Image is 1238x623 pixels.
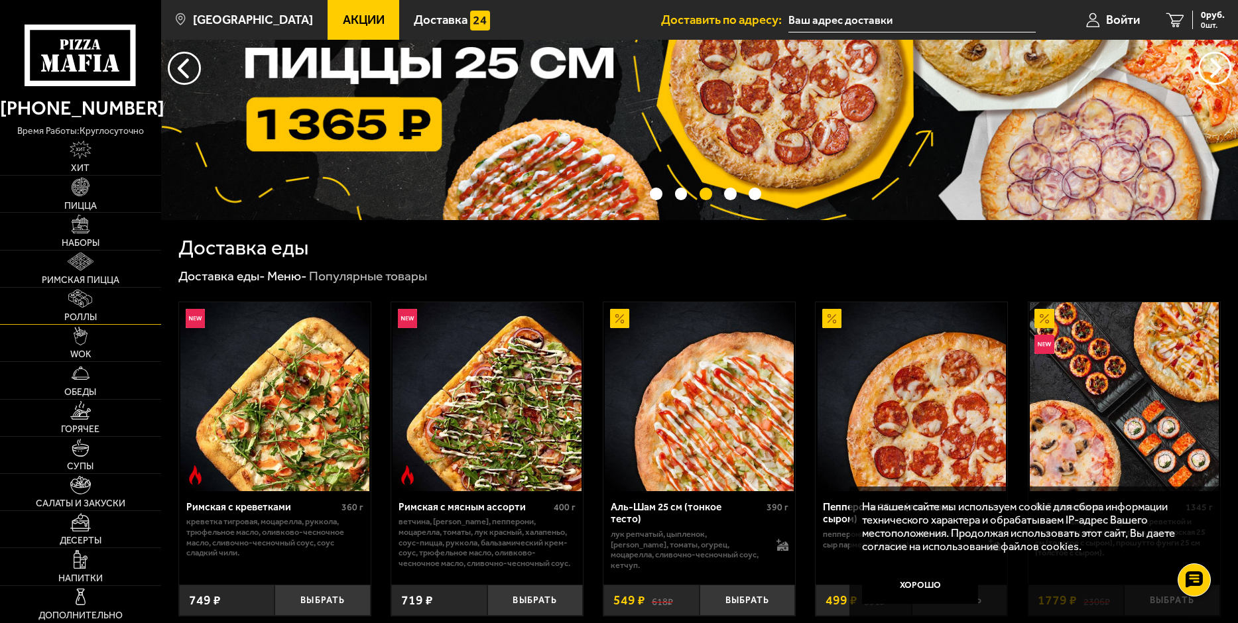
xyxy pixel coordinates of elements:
span: Дополнительно [38,611,123,620]
p: ветчина, [PERSON_NAME], пепперони, моцарелла, томаты, лук красный, халапеньо, соус-пицца, руккола... [399,516,576,568]
button: предыдущий [1198,52,1231,85]
span: 749 ₽ [189,594,221,606]
a: Доставка еды- [178,268,265,284]
img: Пепперони 25 см (толстое с сыром) [818,302,1007,491]
p: пепперони, [PERSON_NAME], соус-пицца, сыр пармезан (на борт). [823,529,975,549]
div: Аль-Шам 25 см (тонкое тесто) [611,501,763,526]
button: точки переключения [675,188,688,200]
button: Хорошо [862,565,978,604]
img: Новинка [1034,335,1054,354]
span: Пицца [64,201,97,211]
a: НовинкаОстрое блюдоРимская с креветками [179,302,371,491]
a: АкционныйНовинкаВсё включено [1028,302,1220,491]
button: точки переключения [724,188,737,200]
a: АкционныйАль-Шам 25 см (тонкое тесто) [603,302,795,491]
p: лук репчатый, цыпленок, [PERSON_NAME], томаты, огурец, моцарелла, сливочно-чесночный соус, кетчуп. [611,529,763,570]
span: Доставить по адресу: [661,14,788,27]
span: [GEOGRAPHIC_DATA] [193,14,313,27]
span: Десерты [60,536,101,545]
img: Акционный [822,309,841,328]
span: 400 г [554,502,576,513]
span: Войти [1106,14,1140,27]
h1: Доставка еды [178,237,308,258]
p: На нашем сайте мы используем cookie для сбора информации технического характера и обрабатываем IP... [862,500,1200,553]
span: 360 г [341,502,363,513]
button: точки переключения [700,188,712,200]
img: Острое блюдо [186,465,205,484]
button: точки переключения [749,188,761,200]
button: следующий [168,52,201,85]
span: 719 ₽ [401,594,433,606]
button: Выбрать [487,585,584,616]
img: Острое блюдо [398,465,417,484]
span: Наборы [62,239,99,248]
div: Популярные товары [309,268,427,284]
img: Аль-Шам 25 см (тонкое тесто) [605,302,794,491]
div: Пепперони 25 см (толстое с сыром) [823,501,975,526]
img: Римская с креветками [180,302,369,491]
img: Новинка [186,309,205,328]
s: 618 ₽ [652,594,673,606]
a: Меню- [267,268,307,284]
div: Римская с мясным ассорти [399,501,551,514]
span: Римская пицца [42,276,119,285]
button: Выбрать [275,585,371,616]
span: Горячее [61,425,99,434]
a: АкционныйПепперони 25 см (толстое с сыром) [816,302,1007,491]
span: Доставка [414,14,467,27]
span: Акции [343,14,385,27]
img: Всё включено [1030,302,1219,491]
img: Новинка [398,309,417,328]
span: Хит [71,164,90,173]
span: Салаты и закуски [36,499,125,508]
div: Римская с креветками [186,501,339,514]
span: Обеды [64,388,96,397]
button: точки переключения [650,188,662,200]
span: 499 ₽ [826,594,857,606]
span: Супы [67,462,93,471]
span: 549 ₽ [613,594,645,606]
span: 0 шт. [1201,21,1225,29]
span: Роллы [64,313,97,322]
img: Римская с мясным ассорти [393,302,582,491]
img: Акционный [1034,309,1054,328]
p: креветка тигровая, моцарелла, руккола, трюфельное масло, оливково-чесночное масло, сливочно-чесно... [186,516,364,557]
img: 15daf4d41897b9f0e9f617042186c801.svg [470,11,489,30]
span: 0 руб. [1201,11,1225,20]
span: WOK [70,350,91,359]
input: Ваш адрес доставки [788,8,1036,32]
span: 390 г [767,502,788,513]
img: Акционный [610,309,629,328]
button: Выбрать [700,585,796,616]
span: Напитки [58,574,103,583]
a: НовинкаОстрое блюдоРимская с мясным ассорти [391,302,583,491]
